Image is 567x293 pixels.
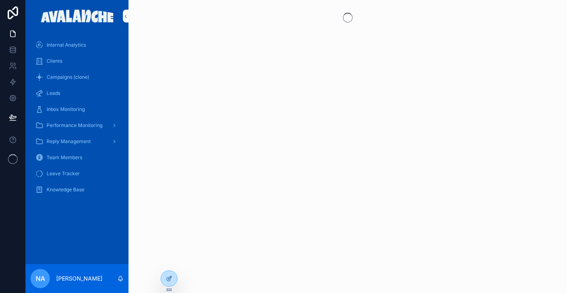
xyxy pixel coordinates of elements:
[47,186,84,193] span: Knowledge Base
[31,118,124,133] a: Performance Monitoring
[31,166,124,181] a: Leave Tracker
[47,58,62,64] span: Clients
[31,86,124,100] a: Leads
[31,150,124,165] a: Team Members
[47,170,80,177] span: Leave Tracker
[47,42,86,48] span: Internal Analytics
[31,102,124,117] a: Inbox Monitoring
[56,275,102,283] p: [PERSON_NAME]
[31,182,124,197] a: Knowledge Base
[26,32,128,207] div: scrollable content
[47,138,91,145] span: Reply Management
[36,274,45,283] span: NA
[47,74,89,80] span: Campaigns (clone)
[31,134,124,149] a: Reply Management
[31,70,124,84] a: Campaigns (clone)
[31,54,124,68] a: Clients
[47,154,82,161] span: Team Members
[47,106,85,113] span: Inbox Monitoring
[31,38,124,52] a: Internal Analytics
[41,10,114,23] img: App logo
[47,90,60,96] span: Leads
[47,122,102,129] span: Performance Monitoring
